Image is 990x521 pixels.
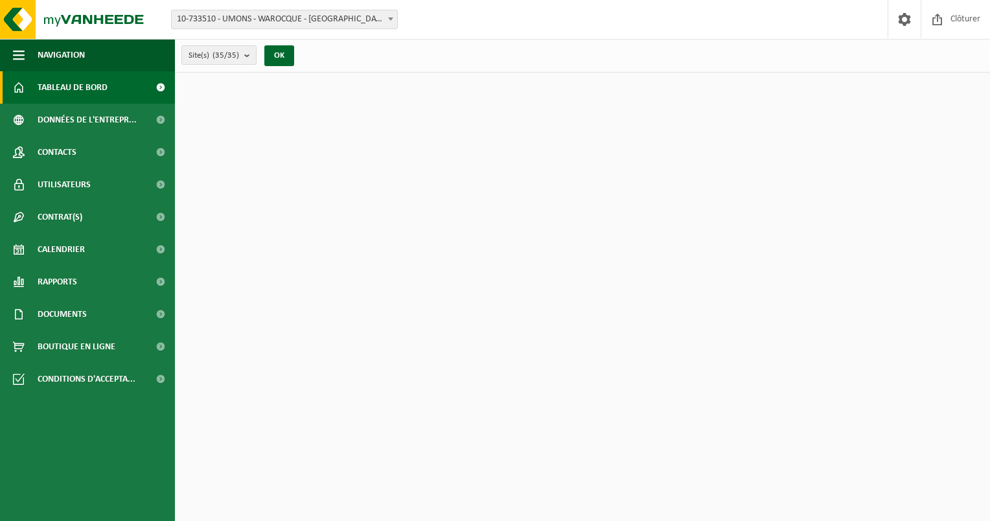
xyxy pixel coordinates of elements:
button: Site(s)(35/35) [181,45,257,65]
span: Utilisateurs [38,168,91,201]
count: (35/35) [213,51,239,60]
span: 10-733510 - UMONS - WAROCQUE - MONS [172,10,397,29]
span: Conditions d'accepta... [38,363,135,395]
button: OK [264,45,294,66]
span: Boutique en ligne [38,330,115,363]
span: Documents [38,298,87,330]
span: Rapports [38,266,77,298]
span: Contacts [38,136,76,168]
span: Contrat(s) [38,201,82,233]
span: Navigation [38,39,85,71]
span: Tableau de bord [38,71,108,104]
span: Calendrier [38,233,85,266]
span: Site(s) [189,46,239,65]
span: 10-733510 - UMONS - WAROCQUE - MONS [171,10,398,29]
span: Données de l'entrepr... [38,104,137,136]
